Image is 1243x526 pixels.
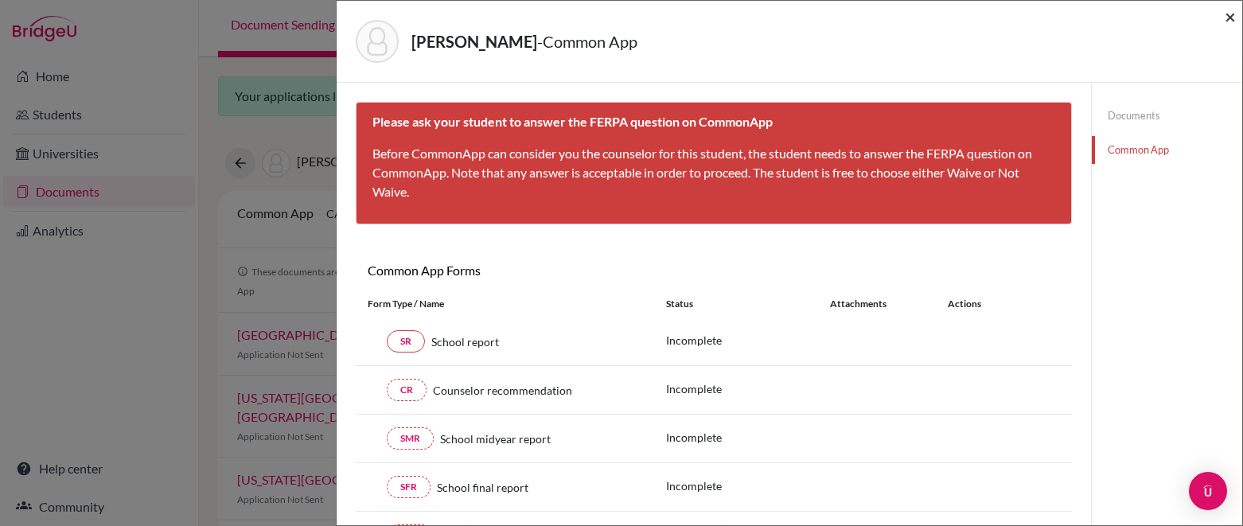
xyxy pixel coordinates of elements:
span: School midyear report [440,431,551,447]
h6: Common App Forms [356,263,714,278]
div: Form Type / Name [356,297,654,311]
a: SMR [387,427,434,450]
a: Documents [1092,102,1242,130]
div: Actions [929,297,1027,311]
a: SFR [387,476,431,498]
a: SR [387,330,425,353]
p: Incomplete [666,429,830,446]
span: × [1225,5,1236,28]
div: Open Intercom Messenger [1189,472,1227,510]
p: Before CommonApp can consider you the counselor for this student, the student needs to answer the... [372,144,1055,201]
div: Status [666,297,830,311]
span: - Common App [537,32,637,51]
span: School final report [437,479,528,496]
div: Attachments [830,297,929,311]
b: Please ask your student to answer the FERPA question on CommonApp [372,114,773,129]
span: School report [431,333,499,350]
a: Common App [1092,136,1242,164]
button: Close [1225,7,1236,26]
p: Incomplete [666,332,830,349]
p: Incomplete [666,380,830,397]
p: Incomplete [666,477,830,494]
span: Counselor recommendation [433,382,572,399]
strong: [PERSON_NAME] [411,32,537,51]
a: CR [387,379,427,401]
